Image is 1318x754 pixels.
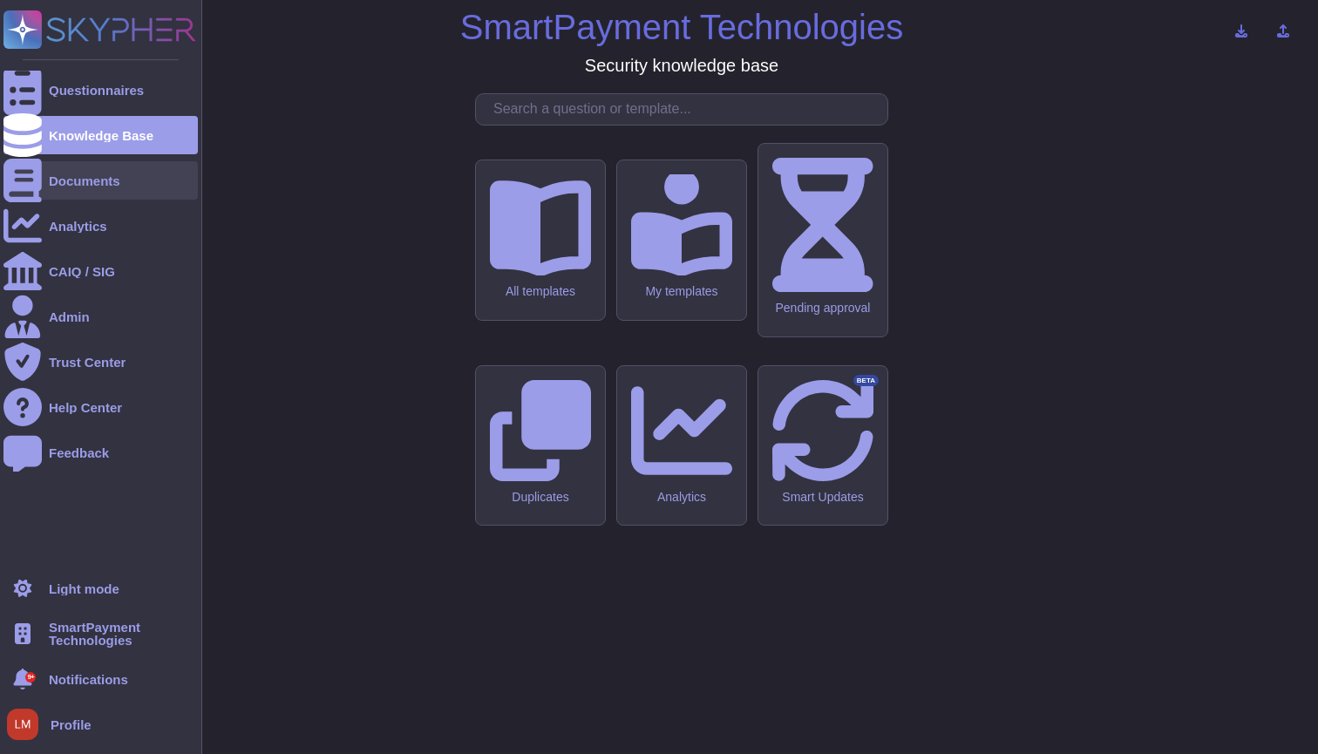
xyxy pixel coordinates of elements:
span: Notifications [49,673,128,686]
img: user [7,709,38,740]
h3: Security knowledge base [585,55,778,76]
a: Knowledge Base [3,116,198,154]
div: Admin [49,310,90,323]
a: Trust Center [3,343,198,381]
a: CAIQ / SIG [3,252,198,290]
button: user [3,705,51,744]
a: Documents [3,161,198,200]
div: Feedback [49,446,109,459]
a: Admin [3,297,198,336]
input: Search a question or template... [485,94,887,125]
a: Analytics [3,207,198,245]
div: Duplicates [490,490,591,505]
div: Analytics [49,220,107,233]
div: Trust Center [49,356,126,369]
span: Profile [51,718,92,731]
div: Documents [49,174,120,187]
div: Pending approval [772,301,873,316]
div: Analytics [631,490,732,505]
a: Questionnaires [3,71,198,109]
div: All templates [490,284,591,299]
div: Light mode [49,582,119,595]
div: BETA [853,375,879,387]
a: Help Center [3,388,198,426]
div: My templates [631,284,732,299]
a: Feedback [3,433,198,472]
div: Knowledge Base [49,129,153,142]
div: Help Center [49,401,122,414]
div: Questionnaires [49,84,144,97]
div: 9+ [25,672,36,683]
span: SmartPayment Technologies [49,621,198,647]
div: Smart Updates [772,490,873,505]
h1: SmartPayment Technologies [460,6,903,48]
div: CAIQ / SIG [49,265,115,278]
